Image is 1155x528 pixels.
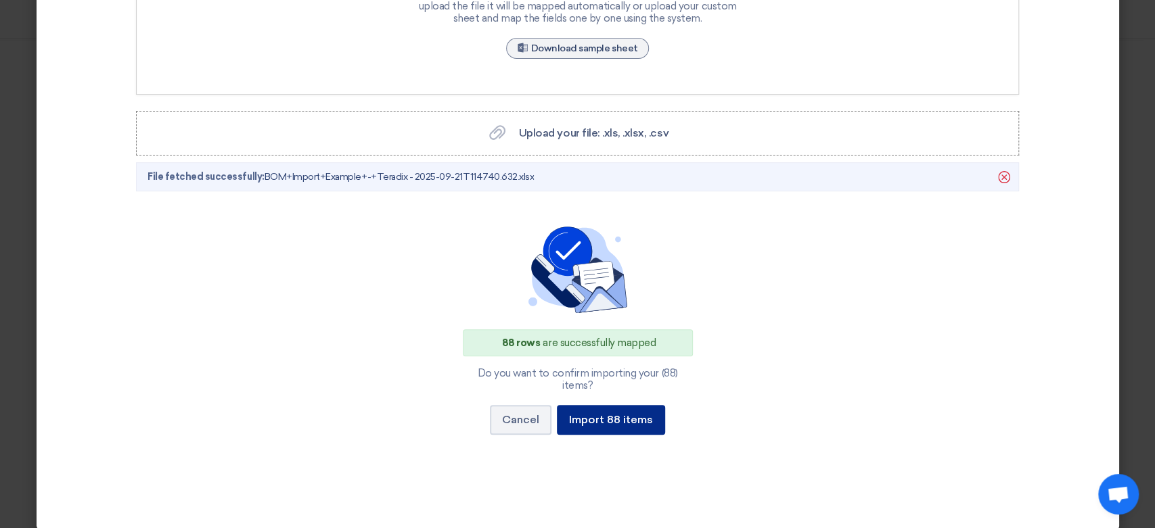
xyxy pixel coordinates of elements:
[502,337,541,349] span: 88 rows
[148,170,534,184] span: BOM+Import+Example+-+Teradix - 2025-09-21T114740.632.xlsx
[463,329,693,357] div: are successfully mapped
[557,405,665,435] button: Import 88 items
[463,367,693,391] div: Do you want to confirm importing your (88) items?
[506,38,650,59] a: Download sample sheet
[1098,474,1139,514] div: Open chat
[148,171,265,183] span: File fetched successfully:
[490,405,551,435] button: Cancel
[519,126,669,139] span: Upload your file: .xls, .xlsx, .csv
[524,226,632,313] img: confirm_importing.svg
